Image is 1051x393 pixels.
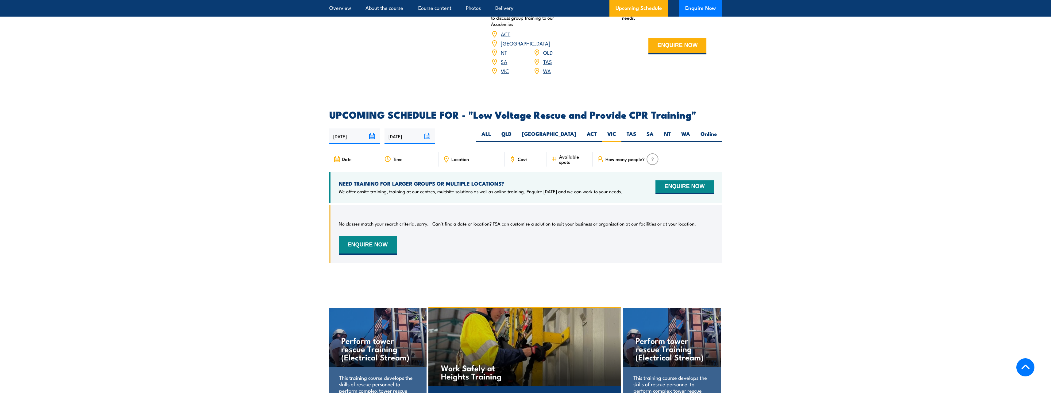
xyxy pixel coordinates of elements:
label: TAS [621,130,641,142]
a: [GEOGRAPHIC_DATA] [501,39,550,47]
label: Online [695,130,722,142]
input: From date [329,128,380,144]
h2: UPCOMING SCHEDULE FOR - "Low Voltage Rescue and Provide CPR Training" [329,110,722,119]
h4: Perform tower rescue Training (Electrical Stream) [341,336,414,361]
label: SA [641,130,659,142]
span: Cost [518,156,527,162]
a: TAS [543,58,552,65]
span: How many people? [605,156,645,162]
input: To date [384,128,435,144]
h4: Perform tower rescue Training (Electrical Stream) [636,336,708,361]
p: We offer onsite training, training at our centres, multisite solutions as well as online training... [339,188,622,195]
label: NT [659,130,676,142]
button: ENQUIRE NOW [648,38,706,54]
label: [GEOGRAPHIC_DATA] [517,130,582,142]
a: ACT [501,30,510,37]
h4: NEED TRAINING FOR LARGER GROUPS OR MULTIPLE LOCATIONS? [339,180,622,187]
span: Time [393,156,403,162]
label: ALL [476,130,496,142]
label: QLD [496,130,517,142]
p: No classes match your search criteria, sorry. [339,221,429,227]
h4: Work Safely at Heights Training [441,364,513,380]
label: ACT [582,130,602,142]
p: Book your training now or enquire [DATE] to discuss group training to our Academies [491,9,576,27]
label: WA [676,130,695,142]
span: Available spots [559,154,588,164]
p: Can’t find a date or location? FSA can customise a solution to suit your business or organisation... [432,221,696,227]
label: VIC [602,130,621,142]
button: ENQUIRE NOW [339,236,397,255]
a: VIC [501,67,509,74]
span: Date [342,156,352,162]
span: Location [451,156,469,162]
a: NT [501,49,507,56]
a: SA [501,58,507,65]
button: ENQUIRE NOW [655,180,713,194]
a: WA [543,67,551,74]
a: QLD [543,49,553,56]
